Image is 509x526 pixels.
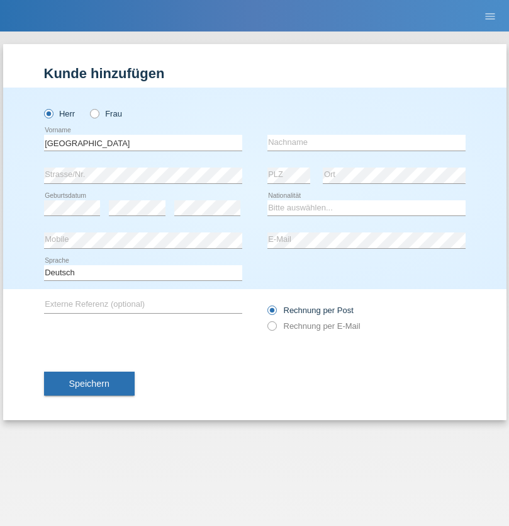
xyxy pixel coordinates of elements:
[484,10,496,23] i: menu
[44,372,135,396] button: Speichern
[90,109,122,118] label: Frau
[267,306,276,321] input: Rechnung per Post
[478,12,503,20] a: menu
[69,379,109,389] span: Speichern
[267,306,354,315] label: Rechnung per Post
[44,109,76,118] label: Herr
[44,66,466,81] h1: Kunde hinzufügen
[267,321,276,337] input: Rechnung per E-Mail
[267,321,361,331] label: Rechnung per E-Mail
[44,109,52,117] input: Herr
[90,109,98,117] input: Frau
